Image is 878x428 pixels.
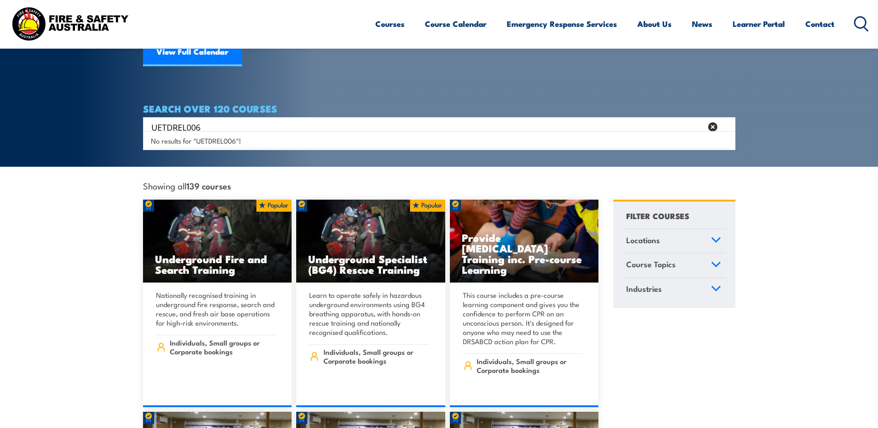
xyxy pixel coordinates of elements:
[626,234,660,246] span: Locations
[143,103,735,113] h4: SEARCH OVER 120 COURSES
[151,136,241,145] span: No results for "UETDREL006"!
[477,357,583,374] span: Individuals, Small groups or Corporate bookings
[187,179,231,192] strong: 139 courses
[626,258,676,271] span: Course Topics
[324,347,430,365] span: Individuals, Small groups or Corporate bookings
[692,12,712,36] a: News
[463,290,583,346] p: This course includes a pre-course learning component and gives you the confidence to perform CPR ...
[143,200,292,283] img: Underground mine rescue
[309,290,430,337] p: Learn to operate safely in hazardous underground environments using BG4 breathing apparatus, with...
[425,12,486,36] a: Course Calendar
[151,120,702,134] input: Search input
[375,12,405,36] a: Courses
[170,338,276,356] span: Individuals, Small groups or Corporate bookings
[450,200,599,283] img: Low Voltage Rescue and Provide CPR
[156,290,276,327] p: Nationally recognised training in underground fire response, search and rescue, and fresh air bas...
[626,209,689,222] h4: FILTER COURSES
[733,12,785,36] a: Learner Portal
[143,200,292,283] a: Underground Fire and Search Training
[296,200,445,283] img: Underground mine rescue
[296,200,445,283] a: Underground Specialist (BG4) Rescue Training
[308,253,433,275] h3: Underground Specialist (BG4) Rescue Training
[622,278,725,302] a: Industries
[462,232,587,275] h3: Provide [MEDICAL_DATA] Training inc. Pre-course Learning
[153,120,704,133] form: Search form
[719,120,732,133] button: Search magnifier button
[805,12,834,36] a: Contact
[507,12,617,36] a: Emergency Response Services
[450,200,599,283] a: Provide [MEDICAL_DATA] Training inc. Pre-course Learning
[143,181,231,190] span: Showing all
[622,229,725,253] a: Locations
[622,253,725,277] a: Course Topics
[155,253,280,275] h3: Underground Fire and Search Training
[626,283,662,295] span: Industries
[637,12,672,36] a: About Us
[143,38,242,66] a: View Full Calendar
